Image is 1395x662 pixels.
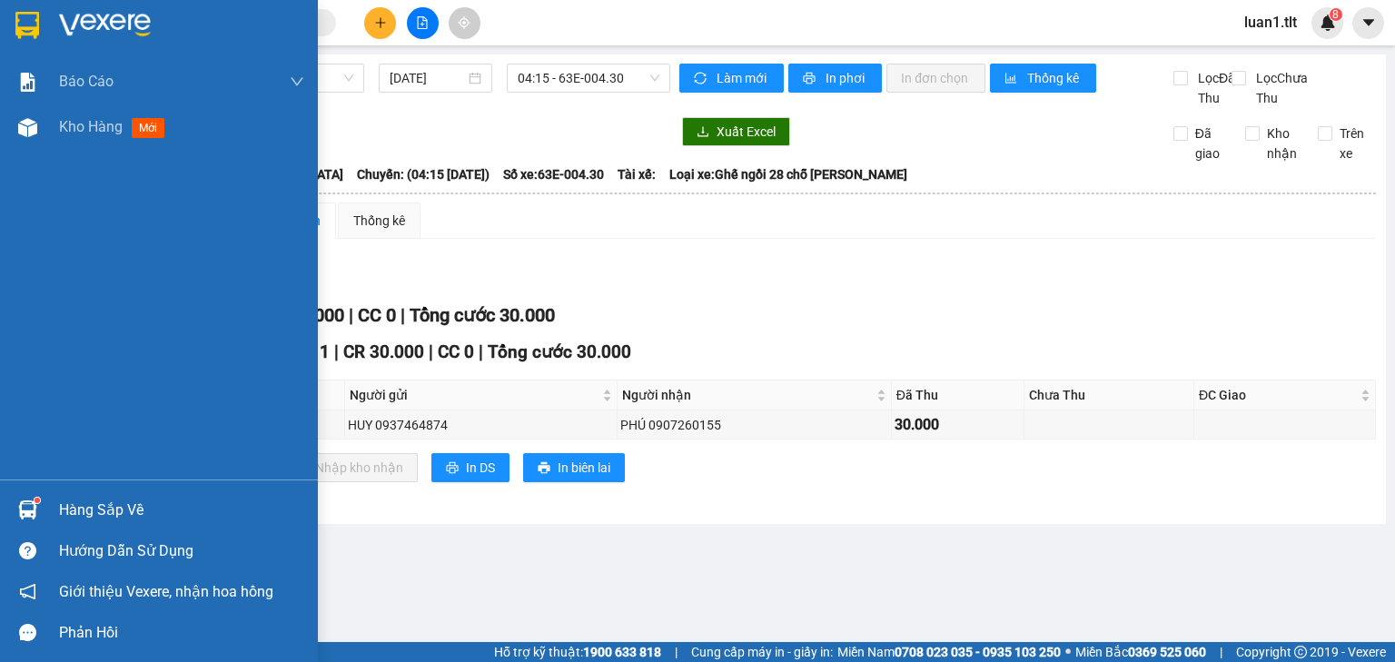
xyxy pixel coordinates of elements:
[19,542,36,559] span: question-circle
[349,304,353,326] span: |
[679,64,784,93] button: syncLàm mới
[895,645,1061,659] strong: 0708 023 035 - 0935 103 250
[416,16,429,29] span: file-add
[364,7,396,39] button: plus
[1360,15,1377,31] span: caret-down
[803,72,818,86] span: printer
[691,642,833,662] span: Cung cấp máy in - giấy in:
[538,461,550,476] span: printer
[18,500,37,519] img: warehouse-icon
[1320,15,1336,31] img: icon-new-feature
[1260,124,1304,163] span: Kho nhận
[1332,124,1377,163] span: Trên xe
[1230,11,1311,34] span: luan1.tlt
[401,304,405,326] span: |
[466,458,495,478] span: In DS
[350,385,599,405] span: Người gửi
[479,341,483,362] span: |
[488,341,631,362] span: Tổng cước 30.000
[358,304,396,326] span: CC 0
[59,118,123,135] span: Kho hàng
[682,117,790,146] button: downloadXuất Excel
[1004,72,1020,86] span: bar-chart
[669,164,907,184] span: Loại xe: Ghế ngồi 28 chỗ [PERSON_NAME]
[518,64,660,92] span: 04:15 - 63E-004.30
[675,642,678,662] span: |
[59,619,304,647] div: Phản hồi
[334,341,339,362] span: |
[1128,645,1206,659] strong: 0369 525 060
[788,64,882,93] button: printerIn phơi
[295,341,330,362] span: SL 1
[523,453,625,482] button: printerIn biên lai
[618,164,656,184] span: Tài xế:
[1065,648,1071,656] span: ⚪️
[620,415,888,435] div: PHÚ 0907260155
[895,413,1021,436] div: 30.000
[1199,385,1357,405] span: ĐC Giao
[15,12,39,39] img: logo-vxr
[390,68,464,88] input: 13/09/2025
[59,497,304,524] div: Hàng sắp về
[1352,7,1384,39] button: caret-down
[622,385,873,405] span: Người nhận
[1332,8,1339,21] span: 8
[357,164,490,184] span: Chuyến: (04:15 [DATE])
[35,498,40,503] sup: 1
[290,74,304,89] span: down
[407,7,439,39] button: file-add
[990,64,1096,93] button: bar-chartThống kê
[281,453,418,482] button: downloadNhập kho nhận
[374,16,387,29] span: plus
[18,73,37,92] img: solution-icon
[19,624,36,641] span: message
[1027,68,1082,88] span: Thống kê
[446,461,459,476] span: printer
[837,642,1061,662] span: Miền Nam
[1220,642,1222,662] span: |
[697,125,709,140] span: download
[438,341,474,362] span: CC 0
[59,580,273,603] span: Giới thiệu Vexere, nhận hoa hồng
[429,341,433,362] span: |
[343,341,424,362] span: CR 30.000
[59,538,304,565] div: Hướng dẫn sử dụng
[558,458,610,478] span: In biên lai
[1294,646,1307,658] span: copyright
[1075,642,1206,662] span: Miền Bắc
[494,642,661,662] span: Hỗ trợ kỹ thuật:
[892,380,1024,410] th: Đã Thu
[132,118,164,138] span: mới
[353,211,405,231] div: Thống kê
[826,68,867,88] span: In phơi
[449,7,480,39] button: aim
[1024,380,1194,410] th: Chưa Thu
[458,16,470,29] span: aim
[1249,68,1319,108] span: Lọc Chưa Thu
[18,118,37,137] img: warehouse-icon
[431,453,510,482] button: printerIn DS
[1191,68,1238,108] span: Lọc Đã Thu
[348,415,614,435] div: HUY 0937464874
[1330,8,1342,21] sup: 8
[59,70,114,93] span: Báo cáo
[886,64,985,93] button: In đơn chọn
[717,68,769,88] span: Làm mới
[717,122,776,142] span: Xuất Excel
[1188,124,1232,163] span: Đã giao
[503,164,604,184] span: Số xe: 63E-004.30
[19,583,36,600] span: notification
[410,304,555,326] span: Tổng cước 30.000
[694,72,709,86] span: sync
[583,645,661,659] strong: 1900 633 818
